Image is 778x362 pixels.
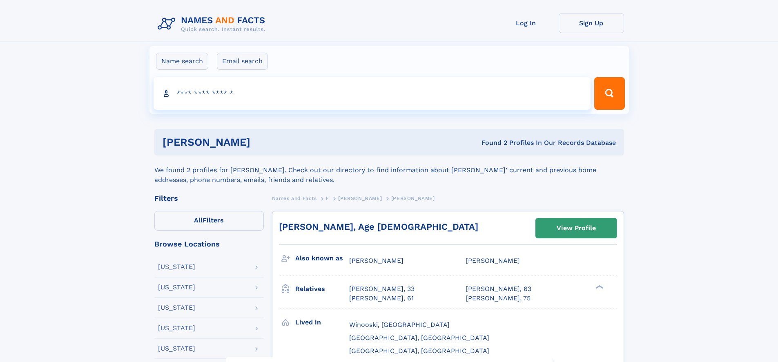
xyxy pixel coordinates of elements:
[154,77,591,110] input: search input
[466,257,520,264] span: [PERSON_NAME]
[559,13,624,33] a: Sign Up
[158,304,195,311] div: [US_STATE]
[366,138,616,147] div: Found 2 Profiles In Our Records Database
[279,222,478,232] a: [PERSON_NAME], Age [DEMOGRAPHIC_DATA]
[349,284,415,293] a: [PERSON_NAME], 33
[349,347,489,355] span: [GEOGRAPHIC_DATA], [GEOGRAPHIC_DATA]
[158,325,195,331] div: [US_STATE]
[158,345,195,352] div: [US_STATE]
[154,13,272,35] img: Logo Names and Facts
[158,264,195,270] div: [US_STATE]
[349,334,489,342] span: [GEOGRAPHIC_DATA], [GEOGRAPHIC_DATA]
[295,315,349,329] h3: Lived in
[349,294,414,303] a: [PERSON_NAME], 61
[158,284,195,291] div: [US_STATE]
[466,294,531,303] a: [PERSON_NAME], 75
[154,240,264,248] div: Browse Locations
[194,216,203,224] span: All
[154,195,264,202] div: Filters
[326,193,329,203] a: F
[326,195,329,201] span: F
[594,284,604,290] div: ❯
[295,282,349,296] h3: Relatives
[349,257,403,264] span: [PERSON_NAME]
[154,211,264,231] label: Filters
[536,218,617,238] a: View Profile
[391,195,435,201] span: [PERSON_NAME]
[493,13,559,33] a: Log In
[154,155,624,185] div: We found 2 profiles for [PERSON_NAME]. Check out our directory to find information about [PERSON_...
[466,284,531,293] a: [PERSON_NAME], 63
[594,77,624,110] button: Search Button
[557,219,596,238] div: View Profile
[163,137,366,147] h1: [PERSON_NAME]
[156,53,208,70] label: Name search
[349,321,450,329] span: Winooski, [GEOGRAPHIC_DATA]
[217,53,268,70] label: Email search
[272,193,317,203] a: Names and Facts
[338,193,382,203] a: [PERSON_NAME]
[338,195,382,201] span: [PERSON_NAME]
[295,251,349,265] h3: Also known as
